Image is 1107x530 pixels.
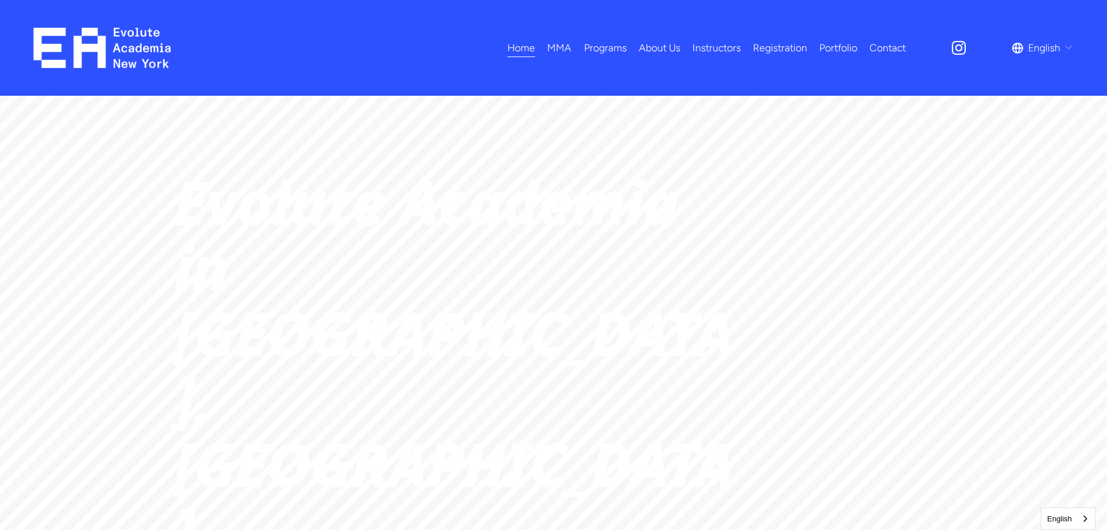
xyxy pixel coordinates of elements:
[547,37,571,58] a: folder dropdown
[507,37,535,58] a: Home
[1041,508,1095,530] aside: Language selected: English
[819,37,857,58] a: Portfolio
[547,39,571,57] span: MMA
[1028,39,1060,57] span: English
[950,39,967,57] a: Instagram
[1012,37,1074,58] div: language picker
[639,37,680,58] a: About Us
[584,37,627,58] a: folder dropdown
[869,37,906,58] a: Contact
[753,37,807,58] a: Registration
[33,28,171,68] img: EA
[692,37,741,58] a: Instructors
[584,39,627,57] span: Programs
[1041,508,1095,529] a: English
